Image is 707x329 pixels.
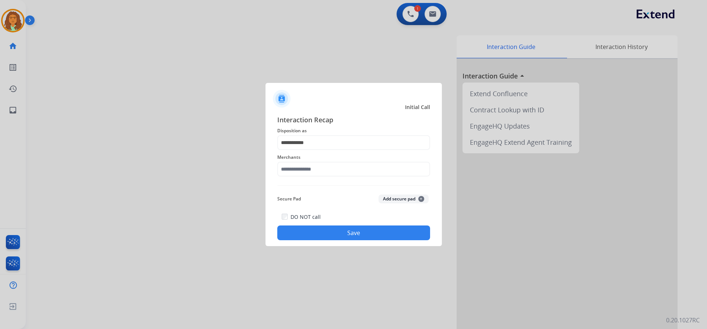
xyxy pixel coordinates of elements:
[277,115,430,126] span: Interaction Recap
[405,104,430,111] span: Initial Call
[418,196,424,202] span: +
[666,316,700,325] p: 0.20.1027RC
[379,195,429,203] button: Add secure pad+
[277,195,301,203] span: Secure Pad
[277,225,430,240] button: Save
[277,153,430,162] span: Merchants
[277,126,430,135] span: Disposition as
[291,213,321,221] label: DO NOT call
[273,90,291,108] img: contactIcon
